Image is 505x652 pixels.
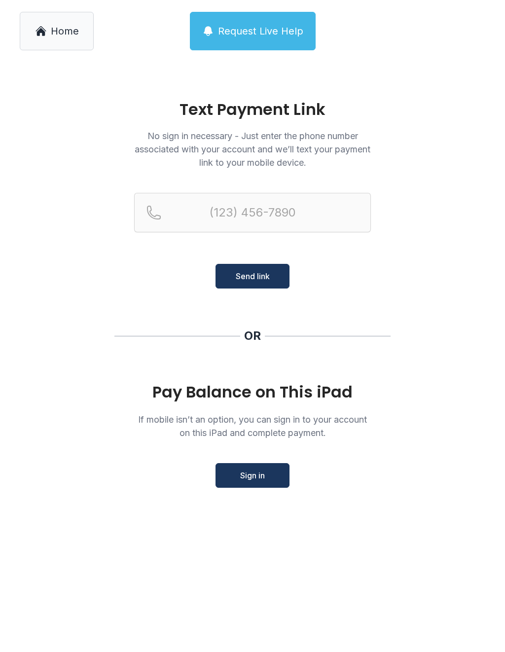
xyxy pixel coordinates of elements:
div: OR [244,328,261,344]
span: Sign in [240,470,265,481]
span: Request Live Help [218,24,303,38]
div: Pay Balance on This iPad [134,383,371,401]
input: Reservation phone number [134,193,371,232]
p: No sign in necessary - Just enter the phone number associated with your account and we’ll text yo... [134,129,371,169]
h1: Text Payment Link [134,102,371,117]
span: Home [51,24,79,38]
p: If mobile isn’t an option, you can sign in to your account on this iPad and complete payment. [134,413,371,439]
span: Send link [236,270,270,282]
